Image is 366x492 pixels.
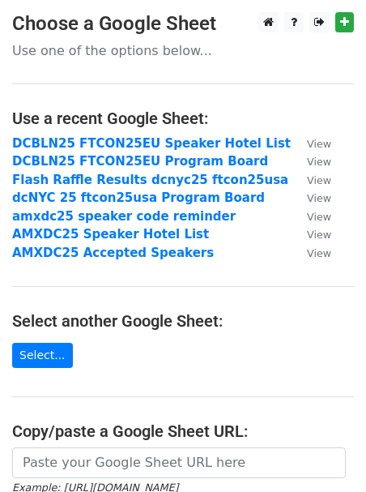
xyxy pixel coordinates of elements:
a: amxdc25 speaker code reminder [12,209,236,224]
a: dcNYC 25 ftcon25usa Program Board [12,190,265,205]
p: Use one of the options below... [12,42,354,59]
small: View [307,156,331,168]
a: View [291,136,331,151]
small: View [307,138,331,150]
a: AMXDC25 Speaker Hotel List [12,227,209,242]
a: View [291,227,331,242]
small: View [307,247,331,259]
h4: Select another Google Sheet: [12,311,354,331]
a: Flash Raffle Results dcnyc25 ftcon25usa [12,173,288,187]
a: AMXDC25 Accepted Speakers [12,246,214,260]
small: View [307,229,331,241]
h4: Use a recent Google Sheet: [12,109,354,128]
h3: Choose a Google Sheet [12,12,354,36]
a: View [291,246,331,260]
a: View [291,209,331,224]
a: Select... [12,343,73,368]
small: View [307,192,331,204]
a: View [291,173,331,187]
h4: Copy/paste a Google Sheet URL: [12,421,354,441]
a: View [291,190,331,205]
a: DCBLN25 FTCON25EU Speaker Hotel List [12,136,291,151]
small: View [307,174,331,186]
a: View [291,154,331,169]
small: View [307,211,331,223]
a: DCBLN25 FTCON25EU Program Board [12,154,268,169]
input: Paste your Google Sheet URL here [12,447,346,478]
